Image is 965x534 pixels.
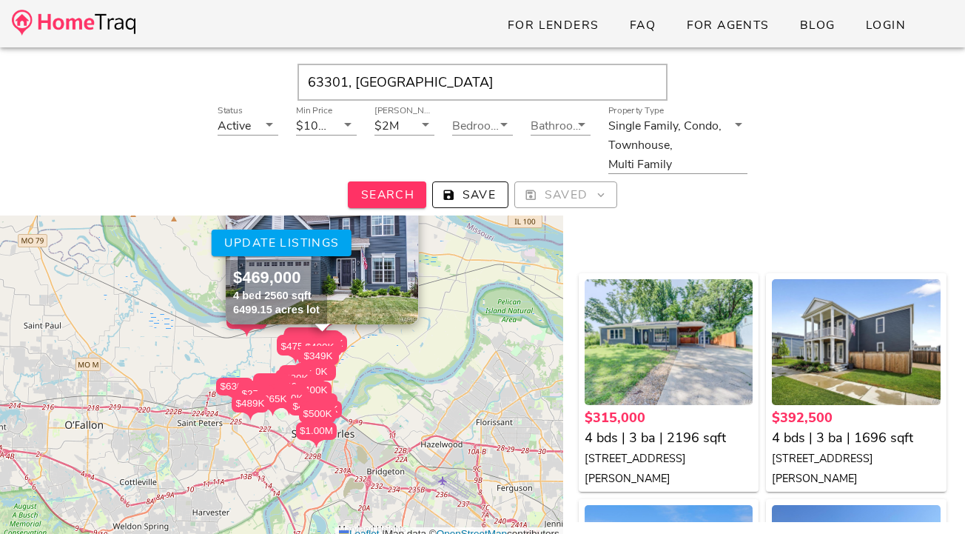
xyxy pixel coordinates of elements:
div: $393K [280,336,317,354]
div: $339K [295,335,332,353]
div: Property TypeSingle Family,Condo,Townhouse,Multi Family [608,116,747,173]
div: Multi Family [608,158,672,171]
div: $400K [284,327,321,353]
div: $375K [299,347,336,373]
span: Update listings [223,235,339,251]
div: $2M [374,119,399,133]
span: For Agents [685,17,769,33]
div: $100K [296,119,332,133]
a: For Agents [673,12,781,39]
div: $315,000 [585,408,753,428]
div: Active [218,119,251,133]
div: Bedrooms [452,116,513,135]
div: $300K [269,384,306,410]
div: $400K [284,327,321,345]
div: $350K [272,387,309,404]
div: $339K [295,335,332,361]
div: $215K [305,401,342,427]
div: $383K [300,346,337,372]
span: FAQ [629,17,656,33]
img: triPin.png [243,413,258,421]
div: $275K [238,385,275,411]
a: $315,000 4 bds | 3 ba | 2196 sqft [STREET_ADDRESS][PERSON_NAME] [585,408,753,488]
div: $290K [300,398,337,415]
div: Townhouse, [608,138,673,152]
div: $1.00M [296,422,337,448]
div: $130K [270,390,307,407]
img: triPin.png [239,329,255,337]
span: Saved [527,187,604,203]
div: $1.00M [296,422,337,440]
div: $800K [259,376,296,401]
div: $380K [283,330,320,356]
img: triPin.png [288,356,303,364]
iframe: Chat Widget [891,463,965,534]
div: $350K [272,387,309,413]
div: $260K [300,393,337,419]
button: Save [432,181,508,208]
div: $383K [300,346,337,364]
label: [PERSON_NAME] [374,105,434,116]
a: Blog [787,12,847,39]
div: $438K [289,398,326,415]
div: Bathrooms [531,116,591,135]
div: 6499.15 acres lot [233,303,320,317]
div: $630K [216,378,253,396]
label: Min Price [296,105,333,116]
input: Enter Your Address, Zipcode or City & State [297,64,668,101]
span: Save [445,187,496,203]
div: $469K [304,330,341,356]
div: $475K [277,338,314,356]
div: Condo, [684,119,722,133]
span: For Lenders [507,17,599,33]
label: Property Type [608,105,664,116]
div: $575K [254,381,291,407]
div: $400K [295,381,332,407]
div: $400K [295,381,332,399]
a: Login [853,12,918,39]
div: StatusActive [218,116,278,135]
div: $489K [232,395,269,421]
div: $310K [279,365,316,383]
div: $290K [301,401,338,427]
div: $290K [300,398,337,424]
a: $392,500 4 bds | 3 ba | 1696 sqft [STREET_ADDRESS][PERSON_NAME] [772,408,941,488]
div: $625K [256,375,293,401]
div: $393K [280,336,317,362]
div: $625K [256,375,293,393]
div: $300K [269,384,306,402]
div: $465K [276,378,313,404]
img: triPin.png [265,408,280,416]
div: 4 bds | 3 ba | 2196 sqft [585,428,753,448]
div: $400K [301,338,338,356]
div: $315K [238,381,275,407]
div: $280K [275,370,312,387]
div: $340K [295,363,332,381]
div: $375K [306,332,343,358]
div: $800K [259,376,296,393]
div: $310K [279,365,316,391]
div: $465K [277,335,314,353]
div: $500K [299,405,336,423]
div: 4 bds | 3 ba | 1696 sqft [772,428,941,448]
div: $675K [281,337,318,363]
div: $349K [300,347,337,373]
div: Single Family, [608,119,681,133]
label: Status [218,105,243,116]
span: Blog [799,17,835,33]
div: $265K [254,390,291,416]
div: $375K [299,347,336,364]
div: $349K [300,347,337,365]
div: $675K [285,329,322,347]
div: $275K [238,385,275,403]
div: $438K [289,398,326,424]
div: $675K [285,329,322,355]
button: Saved [514,181,616,208]
div: $675K [281,337,318,355]
a: FAQ [617,12,668,39]
div: $130K [270,390,307,415]
div: $800K [253,373,290,391]
small: [STREET_ADDRESS][PERSON_NAME] [772,451,873,486]
div: $392,500 [772,408,941,428]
